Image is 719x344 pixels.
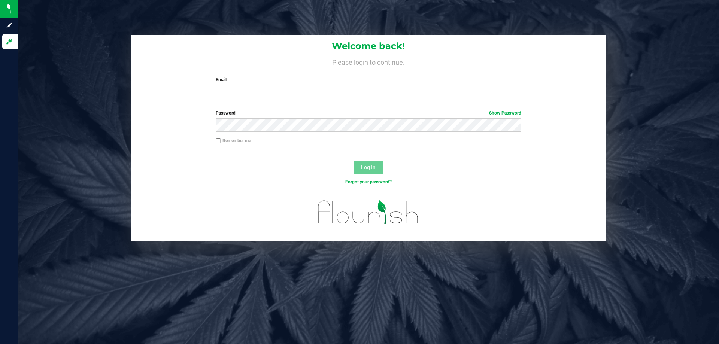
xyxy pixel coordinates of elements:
[6,38,13,45] inline-svg: Log in
[216,137,251,144] label: Remember me
[489,110,521,116] a: Show Password
[216,76,521,83] label: Email
[309,193,428,231] img: flourish_logo.svg
[131,57,606,66] h4: Please login to continue.
[354,161,383,174] button: Log In
[131,41,606,51] h1: Welcome back!
[361,164,376,170] span: Log In
[6,22,13,29] inline-svg: Sign up
[345,179,392,185] a: Forgot your password?
[216,110,236,116] span: Password
[216,138,221,144] input: Remember me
